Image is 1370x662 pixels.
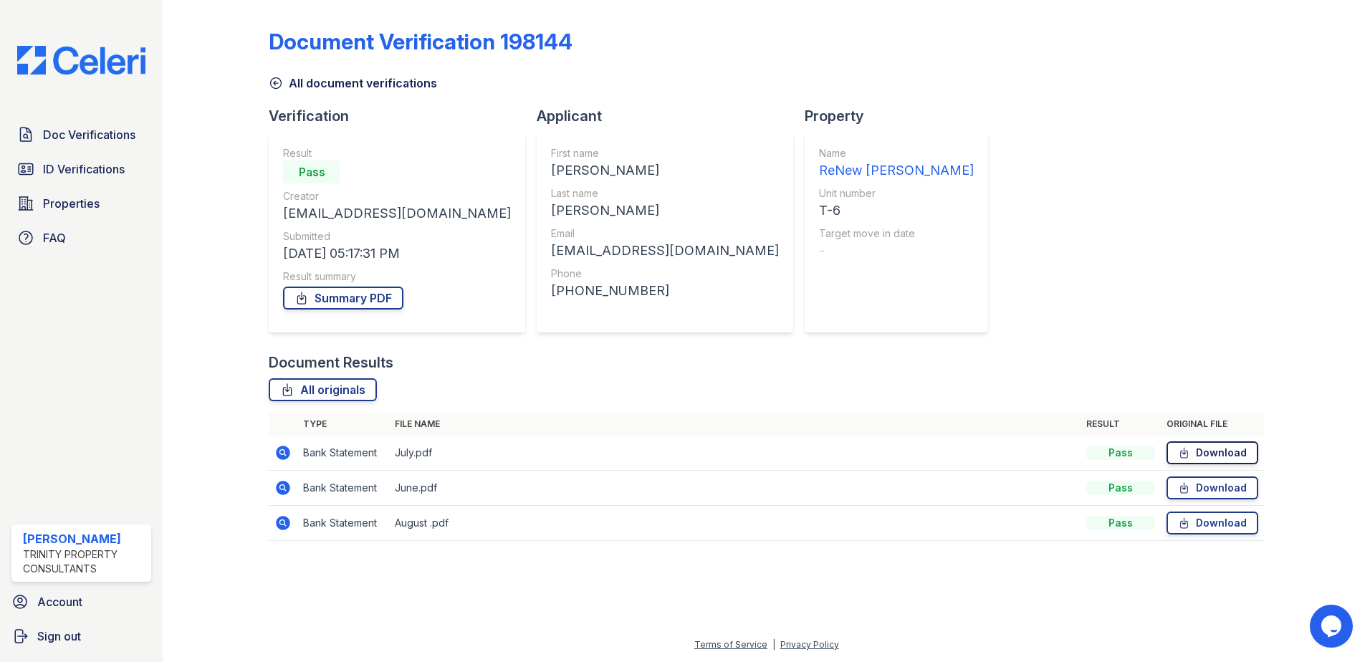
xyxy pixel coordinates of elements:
[269,29,573,54] div: Document Verification 198144
[772,639,775,650] div: |
[6,46,157,75] img: CE_Logo_Blue-a8612792a0a2168367f1c8372b55b34899dd931a85d93a1a3d3e32e68fde9ad4.png
[297,506,389,541] td: Bank Statement
[1161,413,1264,436] th: Original file
[389,506,1081,541] td: August .pdf
[805,106,1000,126] div: Property
[11,189,151,218] a: Properties
[37,593,82,610] span: Account
[1081,413,1161,436] th: Result
[6,587,157,616] a: Account
[1310,605,1356,648] iframe: chat widget
[551,241,779,261] div: [EMAIL_ADDRESS][DOMAIN_NAME]
[1086,446,1155,460] div: Pass
[297,436,389,471] td: Bank Statement
[389,436,1081,471] td: July.pdf
[43,126,135,143] span: Doc Verifications
[43,229,66,246] span: FAQ
[283,287,403,310] a: Summary PDF
[283,189,511,203] div: Creator
[551,146,779,160] div: First name
[389,413,1081,436] th: File name
[269,378,377,401] a: All originals
[283,229,511,244] div: Submitted
[537,106,805,126] div: Applicant
[11,224,151,252] a: FAQ
[551,267,779,281] div: Phone
[43,160,125,178] span: ID Verifications
[819,186,974,201] div: Unit number
[23,530,145,547] div: [PERSON_NAME]
[819,201,974,221] div: T-6
[1167,512,1258,534] a: Download
[23,547,145,576] div: Trinity Property Consultants
[297,471,389,506] td: Bank Statement
[819,146,974,181] a: Name ReNew [PERSON_NAME]
[37,628,81,645] span: Sign out
[43,195,100,212] span: Properties
[1086,481,1155,495] div: Pass
[6,622,157,651] a: Sign out
[1086,516,1155,530] div: Pass
[551,281,779,301] div: [PHONE_NUMBER]
[283,160,340,183] div: Pass
[1167,441,1258,464] a: Download
[551,201,779,221] div: [PERSON_NAME]
[551,226,779,241] div: Email
[269,106,537,126] div: Verification
[389,471,1081,506] td: June.pdf
[780,639,839,650] a: Privacy Policy
[283,146,511,160] div: Result
[551,186,779,201] div: Last name
[283,269,511,284] div: Result summary
[269,75,437,92] a: All document verifications
[269,352,393,373] div: Document Results
[11,155,151,183] a: ID Verifications
[283,203,511,224] div: [EMAIL_ADDRESS][DOMAIN_NAME]
[819,146,974,160] div: Name
[297,413,389,436] th: Type
[11,120,151,149] a: Doc Verifications
[819,241,974,261] div: -
[283,244,511,264] div: [DATE] 05:17:31 PM
[694,639,767,650] a: Terms of Service
[819,160,974,181] div: ReNew [PERSON_NAME]
[819,226,974,241] div: Target move in date
[551,160,779,181] div: [PERSON_NAME]
[1167,476,1258,499] a: Download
